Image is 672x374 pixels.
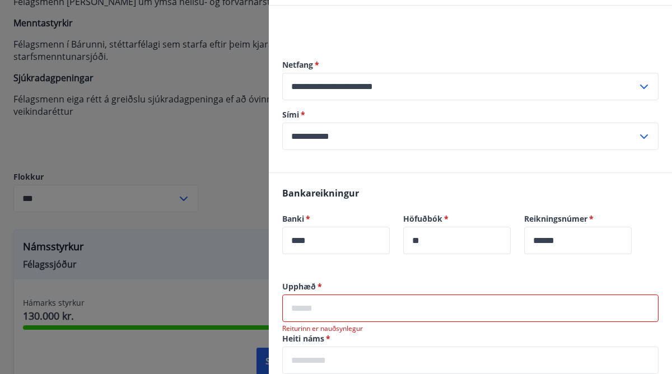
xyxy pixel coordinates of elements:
label: Banki [282,213,390,225]
label: Höfuðbók [403,213,511,225]
label: Sími [282,109,659,120]
label: Heiti náms [282,333,659,344]
label: Reikningsnúmer [524,213,632,225]
label: Netfang [282,59,659,71]
div: Upphæð [282,294,659,322]
span: Bankareikningur [282,187,359,199]
div: Heiti náms [282,347,659,374]
label: Upphæð [282,281,659,292]
p: Reiturinn er nauðsynlegur [282,324,659,333]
